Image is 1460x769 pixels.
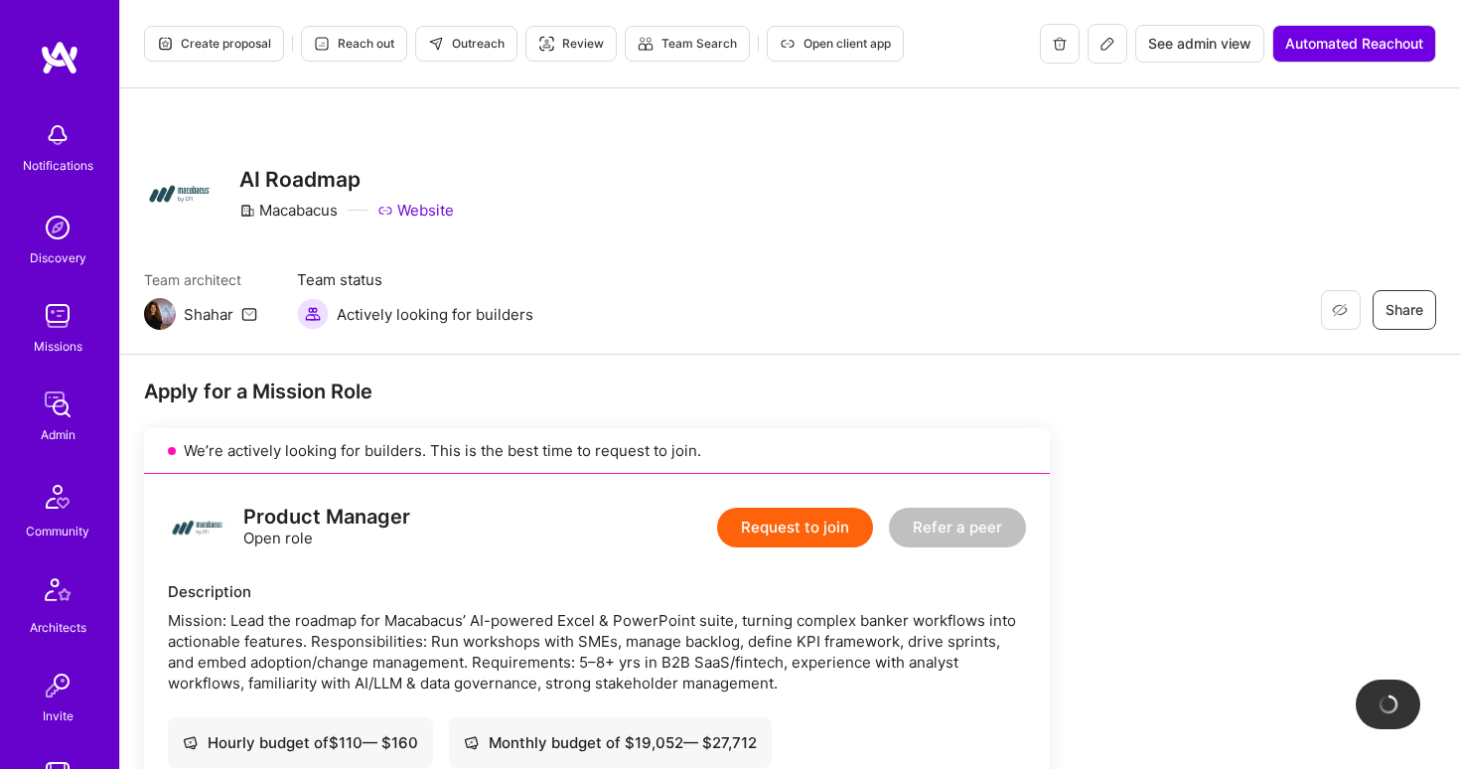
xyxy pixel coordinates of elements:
[241,306,257,322] i: icon Mail
[243,507,410,548] div: Open role
[144,158,216,230] img: Company Logo
[337,304,533,325] span: Actively looking for builders
[717,508,873,547] button: Request to join
[1148,34,1251,54] span: See admin view
[144,298,176,330] img: Team Architect
[525,26,617,62] button: Review
[38,666,77,705] img: Invite
[1332,302,1348,318] i: icon EyeClosed
[415,26,517,62] button: Outreach
[144,379,1050,404] div: Apply for a Mission Role
[23,155,93,176] div: Notifications
[34,336,82,357] div: Missions
[239,200,338,221] div: Macabacus
[377,200,454,221] a: Website
[144,269,257,290] span: Team architect
[464,732,757,753] div: Monthly budget of $ 19,052 — $ 27,712
[30,247,86,268] div: Discovery
[1379,694,1398,714] img: loading
[38,208,77,247] img: discovery
[34,473,81,521] img: Community
[41,424,75,445] div: Admin
[1272,25,1436,63] button: Automated Reachout
[428,35,505,53] span: Outreach
[889,508,1026,547] button: Refer a peer
[38,115,77,155] img: bell
[301,26,407,62] button: Reach out
[168,581,1026,602] div: Description
[297,269,533,290] span: Team status
[638,35,737,53] span: Team Search
[625,26,750,62] button: Team Search
[168,610,1026,693] div: Mission: Lead the roadmap for Macabacus’ AI-powered Excel & PowerPoint suite, turning complex ban...
[297,298,329,330] img: Actively looking for builders
[26,521,89,541] div: Community
[239,203,255,219] i: icon CompanyGray
[538,35,604,53] span: Review
[168,498,227,557] img: logo
[1386,300,1423,320] span: Share
[43,705,73,726] div: Invite
[314,35,394,53] span: Reach out
[464,735,479,750] i: icon Cash
[1135,25,1264,63] button: See admin view
[144,428,1050,474] div: We’re actively looking for builders. This is the best time to request to join.
[1285,34,1423,54] span: Automated Reachout
[183,732,418,753] div: Hourly budget of $ 110 — $ 160
[30,617,86,638] div: Architects
[243,507,410,528] div: Product Manager
[538,36,554,52] i: icon Targeter
[239,167,454,192] h3: AI Roadmap
[38,384,77,424] img: admin teamwork
[184,304,233,325] div: Shahar
[183,735,198,750] i: icon Cash
[40,40,79,76] img: logo
[38,296,77,336] img: teamwork
[767,26,904,62] button: Open client app
[780,35,891,53] span: Open client app
[1373,290,1436,330] button: Share
[144,26,284,62] button: Create proposal
[34,569,81,617] img: Architects
[157,36,173,52] i: icon Proposal
[157,35,271,53] span: Create proposal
